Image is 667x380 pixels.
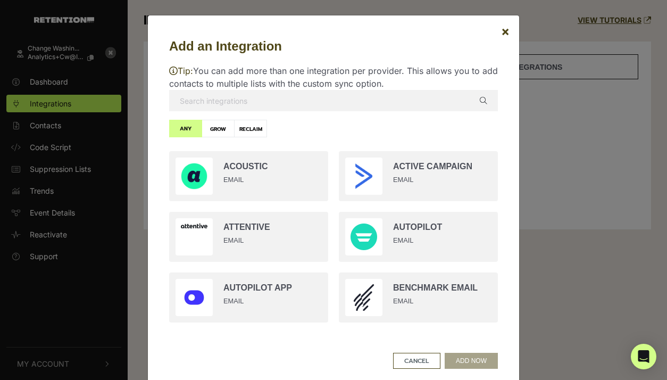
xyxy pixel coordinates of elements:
[234,120,267,137] label: RECLAIM
[493,16,518,46] button: Close
[169,90,498,111] input: Search integrations
[169,120,202,137] label: ANY
[169,37,498,56] h5: Add an Integration
[169,64,498,90] p: You can add more than one integration per provider. This allows you to add contacts to multiple l...
[202,120,235,137] label: GROW
[501,23,510,39] span: ×
[169,65,193,76] span: Tip:
[631,344,656,369] div: Open Intercom Messenger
